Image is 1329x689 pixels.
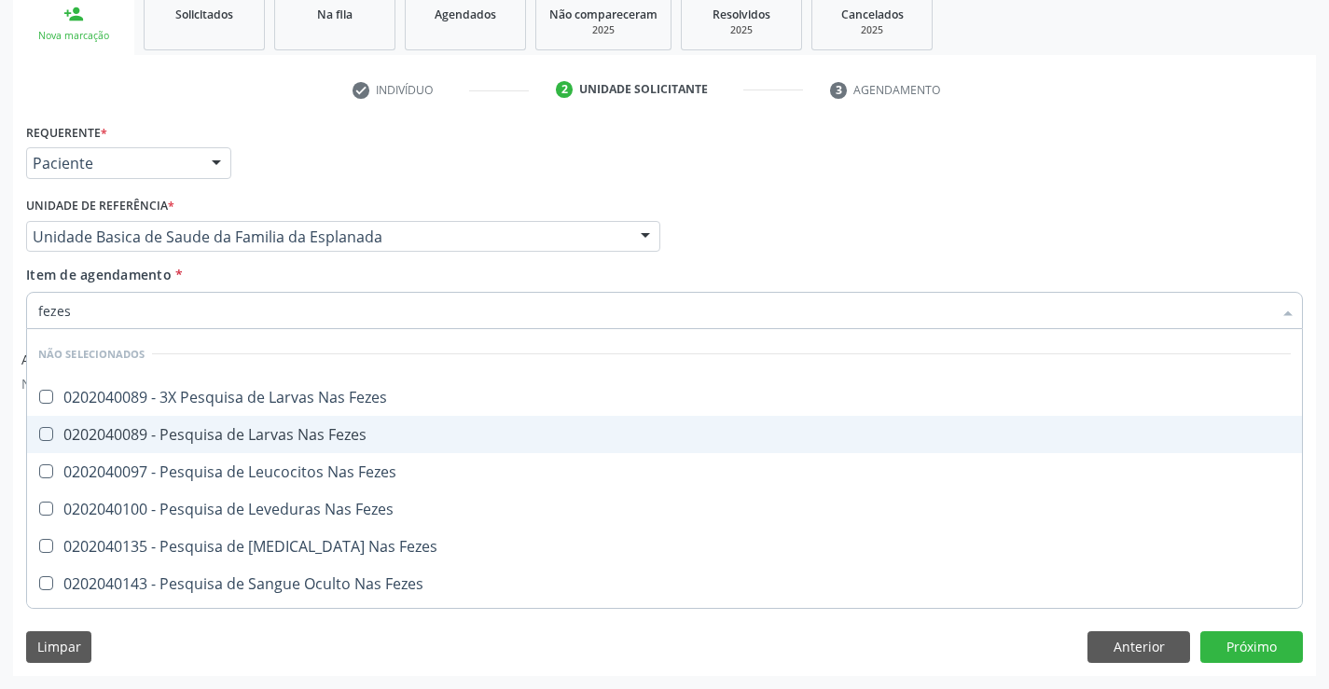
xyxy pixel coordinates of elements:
div: 0202040089 - Pesquisa de Larvas Nas Fezes [38,427,1291,442]
span: Na fila [317,7,353,22]
div: 2 [556,81,573,98]
label: Unidade de referência [26,192,174,221]
h6: Anexos adicionados [21,352,189,368]
div: Unidade solicitante [579,81,708,98]
div: person_add [63,4,84,24]
div: 2025 [825,23,919,37]
div: Nova marcação [26,29,121,43]
div: 0202040100 - Pesquisa de Leveduras Nas Fezes [38,502,1291,517]
button: Anterior [1087,631,1190,663]
div: 2025 [695,23,788,37]
span: Solicitados [175,7,233,22]
button: Limpar [26,631,91,663]
div: 0202040143 - Pesquisa de Sangue Oculto Nas Fezes [38,576,1291,591]
span: Item de agendamento [26,266,172,283]
button: Próximo [1200,631,1303,663]
span: Cancelados [841,7,904,22]
label: Requerente [26,118,107,147]
span: Paciente [33,154,193,172]
div: 0202040097 - Pesquisa de Leucocitos Nas Fezes [38,464,1291,479]
span: Resolvidos [713,7,770,22]
span: Unidade Basica de Saude da Familia da Esplanada [33,227,622,246]
p: Nenhum anexo disponível. [21,374,189,393]
div: 0202040135 - Pesquisa de [MEDICAL_DATA] Nas Fezes [38,539,1291,554]
div: 0202040089 - 3X Pesquisa de Larvas Nas Fezes [38,390,1291,405]
span: Não compareceram [549,7,658,22]
div: 2025 [549,23,658,37]
span: Agendados [435,7,496,22]
input: Buscar por procedimentos [38,292,1272,329]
